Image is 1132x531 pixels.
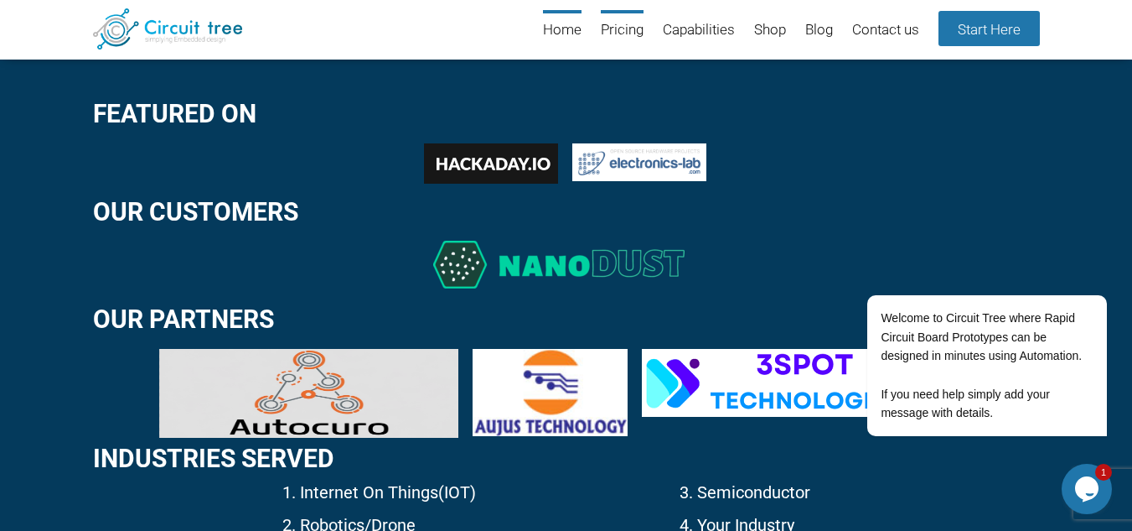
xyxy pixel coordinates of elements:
iframe: chat widget [814,144,1115,456]
a: Blog [805,10,833,51]
p: 1. Internet On Things(IOT) [282,481,547,505]
h2: Industries Served [93,445,1040,472]
h2: Featured On [93,100,1040,128]
h2: Our customers [93,198,1040,226]
a: Start Here [938,11,1040,46]
a: Capabilities [663,10,735,51]
img: Circuit Tree [93,8,243,49]
a: Pricing [601,10,644,51]
a: Contact us [852,10,919,51]
p: 3. Semiconductor [680,481,1039,505]
a: Home [543,10,582,51]
a: Shop [754,10,786,51]
h2: Our Partners [93,305,1040,333]
iframe: chat widget [1062,464,1115,514]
